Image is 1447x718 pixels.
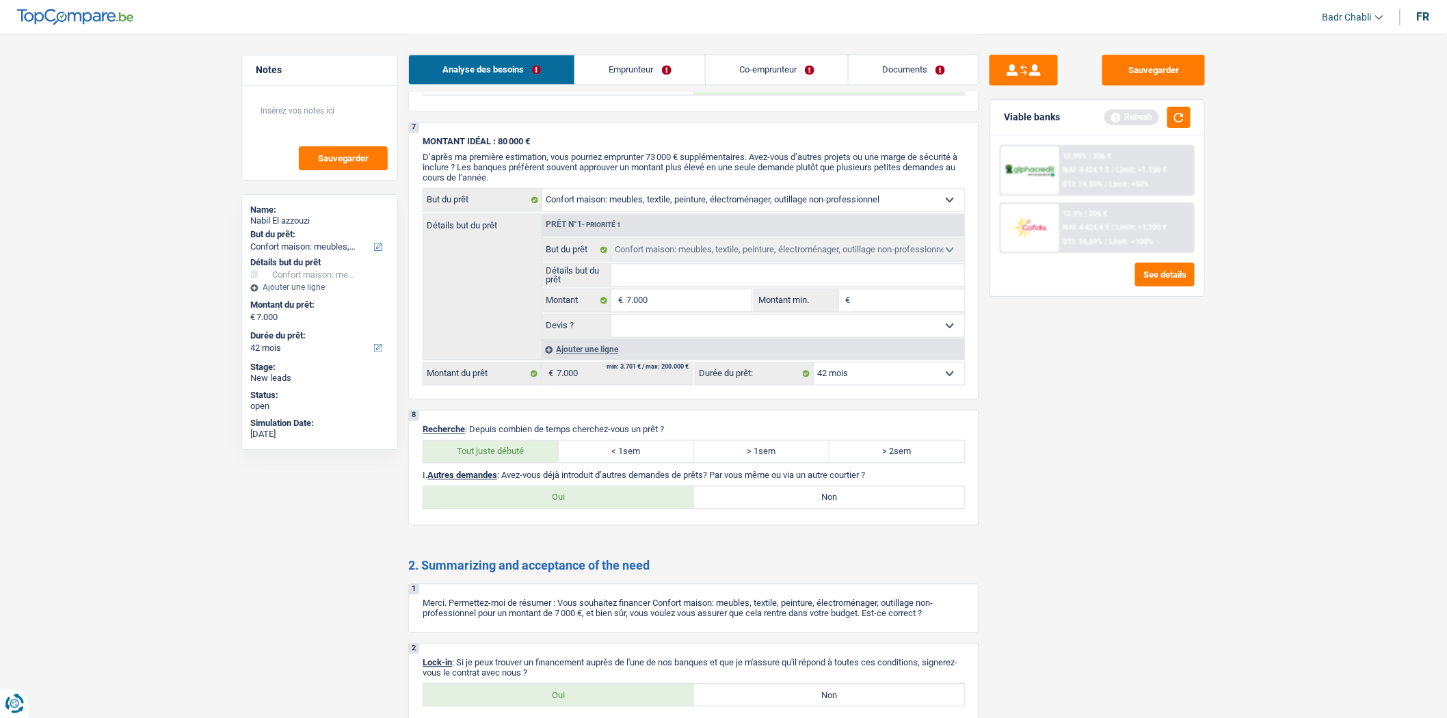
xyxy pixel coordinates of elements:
[250,418,389,429] div: Simulation Date:
[1005,163,1055,178] img: AlphaCredit
[250,429,389,440] div: [DATE]
[1004,111,1060,123] div: Viable banks
[409,55,574,85] a: Analyse des besoins
[694,487,965,509] label: Non
[1105,180,1108,189] span: /
[1312,6,1383,29] a: Badr Chabli
[250,362,389,373] div: Stage:
[409,411,419,421] div: 8
[542,265,611,287] label: Détails but du prêt
[694,684,965,706] label: Non
[542,340,964,360] div: Ajouter une ligne
[1063,152,1112,161] div: 12.99% | 206 €
[409,644,419,654] div: 2
[1110,237,1154,246] span: Limit: <100%
[1105,237,1108,246] span: /
[423,598,965,619] p: Merci. Permettez-moi de résumer : Vous souhaitez financer Confort maison: meubles, textile, peint...
[423,441,559,463] label: Tout juste débuté
[1417,10,1430,23] div: fr
[1063,209,1108,218] div: 12.9% | 206 €
[1063,180,1103,189] span: DTI: 14.59%
[250,300,386,310] label: Montant du prêt:
[542,239,611,261] label: But du prêt
[250,401,389,412] div: open
[1063,223,1110,232] span: NAI: 4 424,4 €
[423,658,452,668] span: Lock-in
[423,363,542,385] label: Montant du prêt
[1063,165,1110,174] span: NAI: 4 424,1 €
[839,290,854,312] span: €
[611,290,626,312] span: €
[250,373,389,384] div: New leads
[250,257,389,268] div: Détails but du prêt
[299,146,388,170] button: Sauvegarder
[582,222,621,229] span: - Priorité 1
[423,425,965,435] p: : Depuis combien de temps cherchez-vous un prêt ?
[542,221,624,230] div: Prêt n°1
[423,215,542,230] label: Détails but du prêt
[755,290,838,312] label: Montant min.
[423,425,465,435] span: Recherche
[575,55,704,85] a: Emprunteur
[1102,55,1205,85] button: Sauvegarder
[1063,237,1103,246] span: DTI: 14.59%
[1323,12,1372,23] span: Badr Chabli
[695,363,814,385] label: Durée du prêt:
[694,441,829,463] label: > 1sem
[559,441,694,463] label: < 1sem
[829,441,965,463] label: > 2sem
[1110,180,1150,189] span: Limit: <50%
[1112,223,1115,232] span: /
[250,390,389,401] div: Status:
[706,55,848,85] a: Co-emprunteur
[607,364,689,371] div: min: 3.701 € / max: 200.000 €
[250,282,389,292] div: Ajouter une ligne
[1135,263,1195,287] button: See details
[17,9,133,25] img: TopCompare Logo
[409,123,419,133] div: 7
[1117,223,1167,232] span: Limit: >1.100 €
[1112,165,1115,174] span: /
[542,290,611,312] label: Montant
[1117,165,1167,174] span: Limit: >1.150 €
[423,684,694,706] label: Oui
[423,487,694,509] label: Oui
[250,330,386,341] label: Durée du prêt:
[542,315,611,337] label: Devis ?
[423,470,965,481] p: I. : Avez-vous déjà introduit d’autres demandes de prêts? Par vous même ou via un autre courtier ?
[423,189,542,211] label: But du prêt
[250,312,255,323] span: €
[542,363,557,385] span: €
[409,585,419,595] div: 1
[423,658,965,678] p: : Si je peux trouver un financement auprès de l'une de nos banques et que je m'assure qu'il répon...
[408,559,979,574] h2: 2. Summarizing and acceptance of the need
[427,470,497,481] span: Autres demandes
[318,154,369,163] span: Sauvegarder
[423,137,530,147] span: MONTANT IDÉAL : 80 000 €
[250,204,389,215] div: Name:
[250,229,386,240] label: But du prêt:
[250,215,389,226] div: Nabil El azzouzi
[256,64,384,76] h5: Notes
[849,55,979,85] a: Documents
[423,152,957,183] span: D’après ma première estimation, vous pourriez emprunter 73 000 € supplémentaires. Avez-vous d’aut...
[1104,109,1159,124] div: Refresh
[1005,215,1055,240] img: Cofidis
